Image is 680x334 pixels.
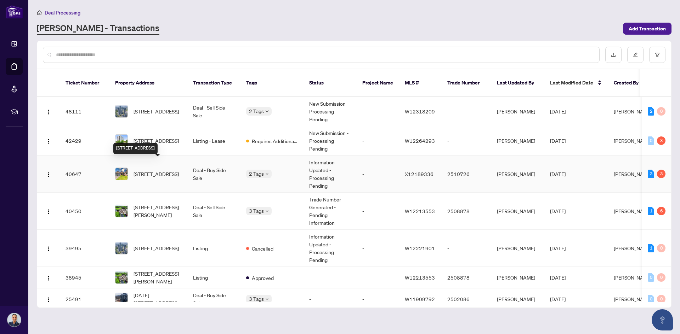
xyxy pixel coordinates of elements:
[43,106,54,117] button: Logo
[134,107,179,115] span: [STREET_ADDRESS]
[442,267,491,288] td: 2508878
[357,193,399,230] td: -
[550,296,566,302] span: [DATE]
[614,171,652,177] span: [PERSON_NAME]
[550,245,566,251] span: [DATE]
[187,230,240,267] td: Listing
[357,97,399,126] td: -
[405,274,435,281] span: W12213553
[134,137,179,145] span: [STREET_ADDRESS]
[252,274,274,282] span: Approved
[115,242,127,254] img: thumbnail-img
[627,47,644,63] button: edit
[550,171,566,177] span: [DATE]
[60,193,109,230] td: 40450
[657,295,665,303] div: 0
[43,205,54,217] button: Logo
[187,126,240,156] td: Listing - Lease
[43,242,54,254] button: Logo
[608,69,651,97] th: Created By
[491,126,544,156] td: [PERSON_NAME]
[46,297,51,303] img: Logo
[648,244,654,252] div: 1
[357,156,399,193] td: -
[134,270,182,285] span: [STREET_ADDRESS][PERSON_NAME]
[304,230,357,267] td: Information Updated - Processing Pending
[442,230,491,267] td: -
[491,230,544,267] td: [PERSON_NAME]
[405,296,435,302] span: W11909792
[252,245,273,252] span: Cancelled
[614,274,652,281] span: [PERSON_NAME]
[442,69,491,97] th: Trade Number
[252,137,298,145] span: Requires Additional Docs
[357,267,399,288] td: -
[648,273,654,282] div: 0
[109,69,187,97] th: Property Address
[405,245,435,251] span: W12221901
[550,108,566,115] span: [DATE]
[657,244,665,252] div: 0
[249,170,264,178] span: 2 Tags
[491,97,544,126] td: [PERSON_NAME]
[134,291,182,307] span: [DATE][STREET_ADDRESS][DATE]
[43,272,54,283] button: Logo
[60,288,109,310] td: 25491
[357,230,399,267] td: -
[442,126,491,156] td: -
[357,126,399,156] td: -
[442,156,491,193] td: 2510726
[46,172,51,177] img: Logo
[550,137,566,144] span: [DATE]
[46,246,51,252] img: Logo
[304,193,357,230] td: Trade Number Generated - Pending Information
[614,296,652,302] span: [PERSON_NAME]
[60,69,109,97] th: Ticket Number
[614,137,652,144] span: [PERSON_NAME]
[134,203,182,219] span: [STREET_ADDRESS][PERSON_NAME]
[657,136,665,145] div: 3
[611,52,616,57] span: download
[648,136,654,145] div: 0
[550,208,566,214] span: [DATE]
[115,271,127,283] img: thumbnail-img
[45,10,80,16] span: Deal Processing
[249,295,264,303] span: 3 Tags
[623,23,671,35] button: Add Transaction
[605,47,622,63] button: download
[633,52,638,57] span: edit
[265,172,269,176] span: down
[43,168,54,180] button: Logo
[46,275,51,281] img: Logo
[357,69,399,97] th: Project Name
[614,245,652,251] span: [PERSON_NAME]
[187,288,240,310] td: Deal - Buy Side Sale
[550,274,566,281] span: [DATE]
[657,170,665,178] div: 3
[491,193,544,230] td: [PERSON_NAME]
[614,108,652,115] span: [PERSON_NAME]
[442,97,491,126] td: -
[491,156,544,193] td: [PERSON_NAME]
[405,171,433,177] span: X12189336
[550,79,593,87] span: Last Modified Date
[43,135,54,146] button: Logo
[37,22,159,35] a: [PERSON_NAME] - Transactions
[491,267,544,288] td: [PERSON_NAME]
[304,156,357,193] td: Information Updated - Processing Pending
[648,170,654,178] div: 3
[544,69,608,97] th: Last Modified Date
[249,107,264,115] span: 2 Tags
[405,208,435,214] span: W12213553
[304,97,357,126] td: New Submission - Processing Pending
[240,69,304,97] th: Tags
[46,139,51,144] img: Logo
[265,209,269,213] span: down
[657,273,665,282] div: 0
[115,105,127,117] img: thumbnail-img
[265,297,269,301] span: down
[657,207,665,215] div: 6
[648,107,654,116] div: 2
[304,126,357,156] td: New Submission - Processing Pending
[304,69,357,97] th: Status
